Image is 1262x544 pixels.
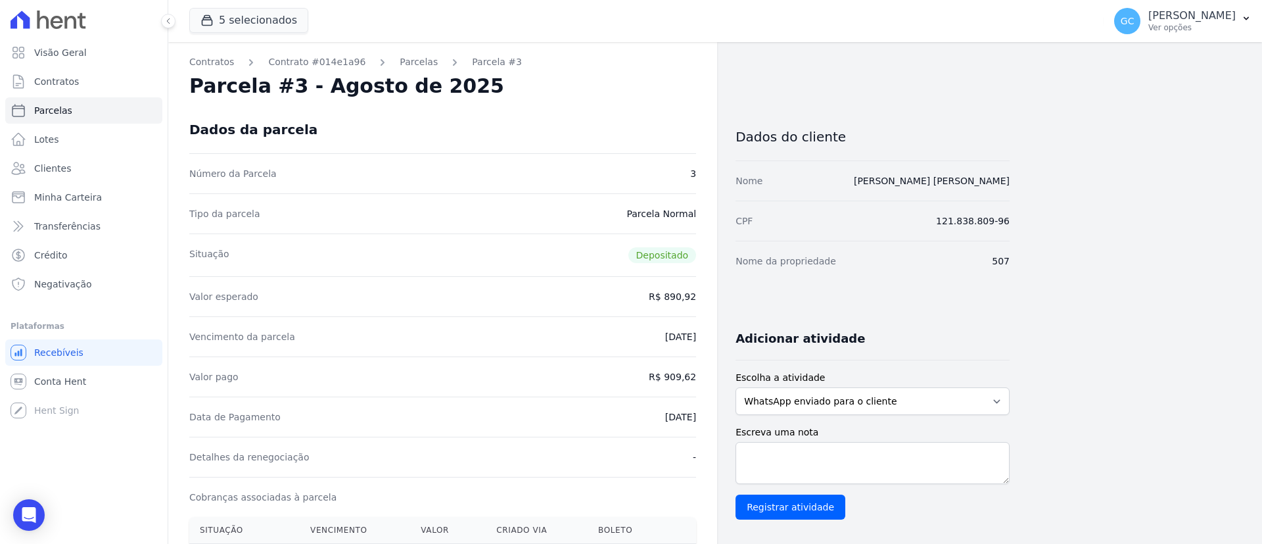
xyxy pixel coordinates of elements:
[5,97,162,124] a: Parcelas
[189,247,229,263] dt: Situação
[189,55,696,69] nav: Breadcrumb
[189,8,308,33] button: 5 selecionados
[1104,3,1262,39] button: GC [PERSON_NAME] Ver opções
[690,167,696,180] dd: 3
[5,39,162,66] a: Visão Geral
[189,370,239,383] dt: Valor pago
[588,517,666,544] th: Boleto
[736,371,1010,385] label: Escolha a atividade
[189,290,258,303] dt: Valor esperado
[189,74,504,98] h2: Parcela #3 - Agosto de 2025
[936,214,1010,228] dd: 121.838.809-96
[736,174,762,187] dt: Nome
[410,517,486,544] th: Valor
[1148,22,1236,33] p: Ver opções
[649,290,696,303] dd: R$ 890,92
[1121,16,1134,26] span: GC
[665,330,696,343] dd: [DATE]
[628,247,697,263] span: Depositado
[5,368,162,395] a: Conta Hent
[34,104,72,117] span: Parcelas
[34,46,87,59] span: Visão Geral
[992,255,1010,268] dd: 507
[189,167,277,180] dt: Número da Parcela
[189,451,310,464] dt: Detalhes da renegociação
[5,68,162,95] a: Contratos
[11,318,157,334] div: Plataformas
[189,517,300,544] th: Situação
[854,176,1010,186] a: [PERSON_NAME] [PERSON_NAME]
[5,126,162,153] a: Lotes
[5,271,162,297] a: Negativação
[400,55,438,69] a: Parcelas
[5,213,162,239] a: Transferências
[189,122,317,137] div: Dados da parcela
[34,162,71,175] span: Clientes
[268,55,365,69] a: Contrato #014e1a96
[649,370,696,383] dd: R$ 909,62
[189,491,337,504] dt: Cobranças associadas à parcela
[1148,9,1236,22] p: [PERSON_NAME]
[13,499,45,531] div: Open Intercom Messenger
[736,129,1010,145] h3: Dados do cliente
[34,346,83,359] span: Recebíveis
[5,242,162,268] a: Crédito
[300,517,410,544] th: Vencimento
[736,331,865,347] h3: Adicionar atividade
[472,55,522,69] a: Parcela #3
[5,184,162,210] a: Minha Carteira
[665,410,696,424] dd: [DATE]
[189,330,295,343] dt: Vencimento da parcela
[34,249,68,262] span: Crédito
[189,55,234,69] a: Contratos
[189,410,281,424] dt: Data de Pagamento
[736,426,1010,439] label: Escreva uma nota
[34,375,86,388] span: Conta Hent
[5,155,162,182] a: Clientes
[189,207,260,220] dt: Tipo da parcela
[5,339,162,366] a: Recebíveis
[736,255,836,268] dt: Nome da propriedade
[736,214,753,228] dt: CPF
[34,75,79,88] span: Contratos
[34,191,102,204] span: Minha Carteira
[736,495,845,520] input: Registrar atividade
[486,517,588,544] th: Criado via
[34,220,101,233] span: Transferências
[693,451,696,464] dd: -
[34,133,59,146] span: Lotes
[34,278,92,291] span: Negativação
[626,207,696,220] dd: Parcela Normal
